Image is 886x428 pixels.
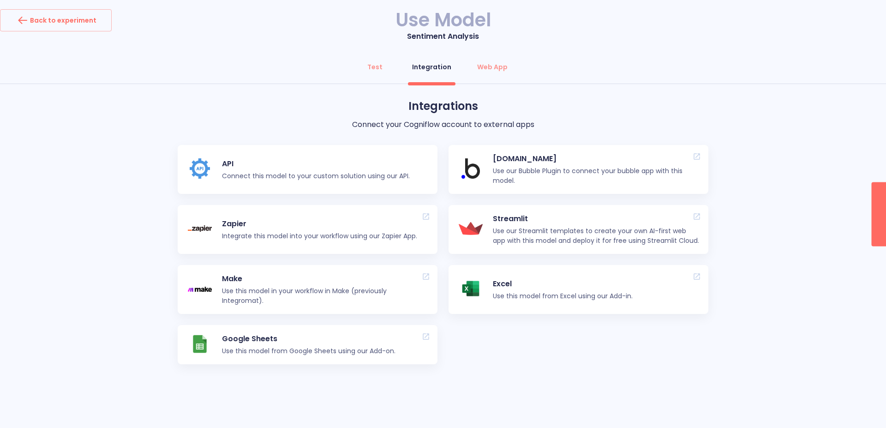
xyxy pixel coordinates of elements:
img: Zapier [188,225,212,232]
a: Bubble.io[DOMAIN_NAME]Use our Bubble Plugin to connect your bubble app with this model. [449,145,708,194]
p: Integrate this model into your workflow using our Zapier App. [222,231,417,241]
p: Use this model from Google Sheets using our Add-on. [222,346,395,356]
div: Web App [477,62,508,72]
p: Use our Streamlit templates to create your own AI-first web app with this model and deploy it for... [493,226,700,246]
div: Back to experiment [15,13,96,28]
p: Excel [493,278,633,289]
img: Excel [461,278,481,299]
div: Integration [412,62,451,72]
img: Streamlit [459,222,483,235]
p: Zapier [222,218,417,229]
img: Google Sheets [190,334,210,354]
p: API [222,158,410,169]
p: Streamlit [493,213,700,224]
p: Use this model in your workflow in Make (previously Integromat). [222,286,429,306]
p: Make [222,273,429,284]
a: ZapierZapierIntegrate this model into your workflow using our Zapier App. [178,205,437,254]
p: Google Sheets [222,333,395,344]
p: Use this model from Excel using our Add-in. [493,291,633,301]
img: Make [188,287,212,292]
img: API [190,158,210,179]
a: Google SheetsGoogle SheetsUse this model from Google Sheets using our Add-on. [178,325,437,364]
img: Bubble.io [461,158,480,179]
a: MakeMakeUse this model in your workflow in Make (previously Integromat). [178,265,437,314]
p: Use our Bubble Plugin to connect your bubble app with this model. [493,166,700,186]
div: Test [367,62,383,72]
a: StreamlitStreamlitUse our Streamlit templates to create your own AI-first web app with this model... [449,205,708,254]
a: ExcelExcelUse this model from Excel using our Add-in. [449,265,708,314]
p: Integrations [178,98,708,115]
p: [DOMAIN_NAME] [493,153,700,164]
p: Connect your Cogniflow account to external apps [178,119,708,130]
p: Connect this model to your custom solution using our API. [222,171,410,181]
